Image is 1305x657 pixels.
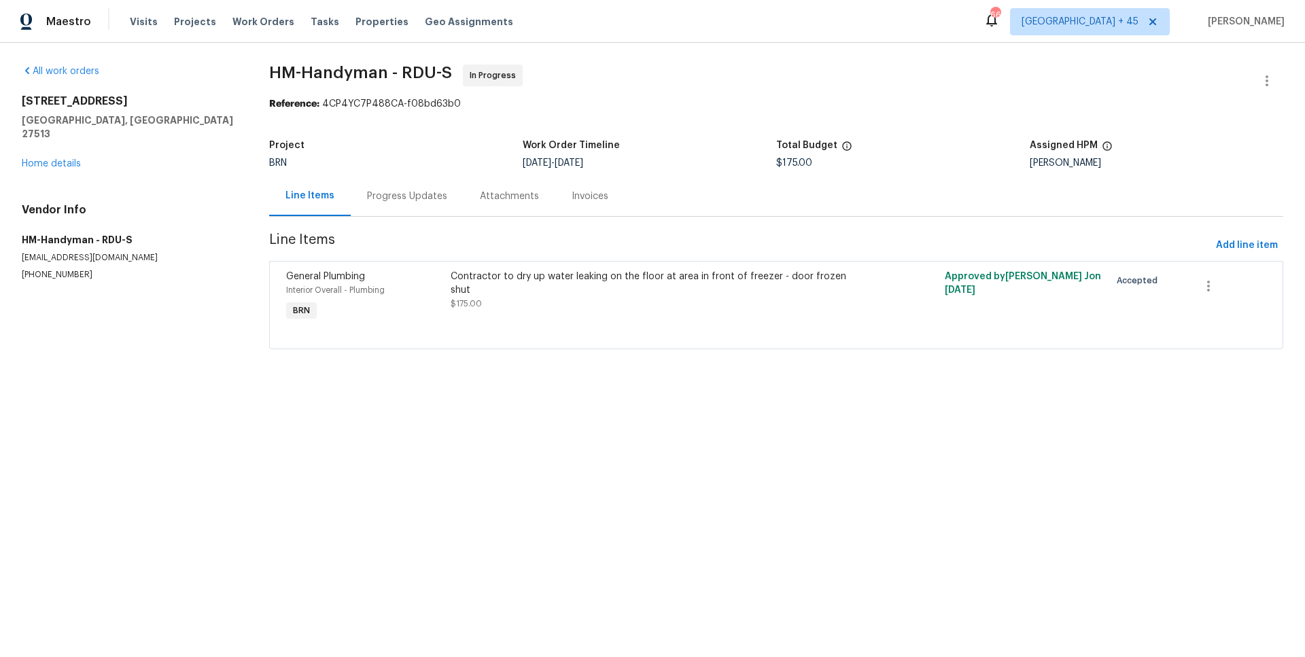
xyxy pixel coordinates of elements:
[523,158,583,168] span: -
[355,15,408,29] span: Properties
[22,113,237,141] h5: [GEOGRAPHIC_DATA], [GEOGRAPHIC_DATA] 27513
[555,158,583,168] span: [DATE]
[523,141,620,150] h5: Work Order Timeline
[269,158,287,168] span: BRN
[22,159,81,168] a: Home details
[451,300,482,308] span: $175.00
[269,97,1283,111] div: 4CP4YC7P488CA-f08bd63b0
[286,286,385,294] span: Interior Overall - Plumbing
[1030,141,1098,150] h5: Assigned HPM
[269,99,319,109] b: Reference:
[841,141,852,158] span: The total cost of line items that have been proposed by Opendoor. This sum includes line items th...
[311,17,339,26] span: Tasks
[22,67,99,76] a: All work orders
[776,158,812,168] span: $175.00
[776,141,837,150] h5: Total Budget
[22,203,237,217] h4: Vendor Info
[480,190,539,203] div: Attachments
[286,272,365,281] span: General Plumbing
[174,15,216,29] span: Projects
[425,15,513,29] span: Geo Assignments
[285,189,334,202] div: Line Items
[1022,15,1138,29] span: [GEOGRAPHIC_DATA] + 45
[990,8,1000,22] div: 664
[945,285,975,295] span: [DATE]
[523,158,551,168] span: [DATE]
[130,15,158,29] span: Visits
[367,190,447,203] div: Progress Updates
[269,65,452,81] span: HM-Handyman - RDU-S
[22,269,237,281] p: [PHONE_NUMBER]
[1216,237,1278,254] span: Add line item
[1202,15,1285,29] span: [PERSON_NAME]
[22,252,237,264] p: [EMAIL_ADDRESS][DOMAIN_NAME]
[945,272,1101,295] span: Approved by [PERSON_NAME] J on
[572,190,608,203] div: Invoices
[470,69,521,82] span: In Progress
[1117,274,1163,287] span: Accepted
[269,141,304,150] h5: Project
[288,304,315,317] span: BRN
[451,270,854,297] div: Contractor to dry up water leaking on the floor at area in front of freezer - door frozen shut
[46,15,91,29] span: Maestro
[1030,158,1283,168] div: [PERSON_NAME]
[1102,141,1113,158] span: The hpm assigned to this work order.
[232,15,294,29] span: Work Orders
[22,94,237,108] h2: [STREET_ADDRESS]
[269,233,1211,258] span: Line Items
[22,233,237,247] h5: HM-Handyman - RDU-S
[1211,233,1283,258] button: Add line item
